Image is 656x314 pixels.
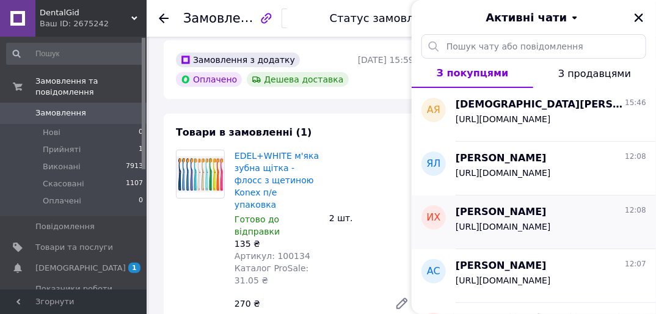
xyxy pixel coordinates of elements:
[43,161,81,172] span: Виконані
[456,205,547,219] span: [PERSON_NAME]
[247,72,348,87] div: Дешева доставка
[128,263,140,273] span: 1
[456,222,551,232] span: [URL][DOMAIN_NAME]
[446,10,622,26] button: Активні чати
[235,263,308,285] span: Каталог ProSale: 31.05 ₴
[126,178,143,189] span: 1107
[230,295,385,312] div: 270 ₴
[456,152,547,166] span: [PERSON_NAME]
[625,259,646,269] span: 12:07
[6,43,144,65] input: Пошук
[412,59,533,88] button: З покупцями
[625,205,646,216] span: 12:08
[412,195,656,249] button: ИХ[PERSON_NAME]12:08[URL][DOMAIN_NAME]
[427,103,440,117] span: АЯ
[437,67,509,79] span: З покупцями
[632,10,646,25] button: Закрити
[456,276,551,285] span: [URL][DOMAIN_NAME]
[176,72,242,87] div: Оплачено
[426,157,440,171] span: ЯЛ
[456,168,551,178] span: [URL][DOMAIN_NAME]
[35,108,86,119] span: Замовлення
[139,144,143,155] span: 1
[43,178,84,189] span: Скасовані
[159,12,169,24] div: Повернутися назад
[177,156,224,192] img: EDEL+WHITE м'яка зубна щітка - флосс з щетиною Konex п/е упаковка
[235,151,319,210] a: EDEL+WHITE м'яка зубна щітка - флосс з щетиною Konex п/е упаковка
[427,211,441,225] span: ИХ
[456,259,547,273] span: [PERSON_NAME]
[35,76,147,98] span: Замовлення та повідомлення
[139,127,143,138] span: 0
[176,53,300,67] div: Замовлення з додатку
[625,98,646,108] span: 15:46
[43,195,81,206] span: Оплачені
[126,161,143,172] span: 7913
[421,34,646,59] input: Пошук чату або повідомлення
[35,242,113,253] span: Товари та послуги
[358,55,414,65] time: [DATE] 15:59
[456,114,551,124] span: [URL][DOMAIN_NAME]
[35,283,113,305] span: Показники роботи компанії
[625,152,646,162] span: 12:08
[330,12,442,24] div: Статус замовлення
[456,98,622,112] span: [DEMOGRAPHIC_DATA][PERSON_NAME]
[176,126,312,138] span: Товари в замовленні (1)
[43,127,60,138] span: Нові
[235,251,310,261] span: Артикул: 100134
[35,263,126,274] span: [DEMOGRAPHIC_DATA]
[183,11,265,26] span: Замовлення
[486,10,567,26] span: Активні чати
[40,18,147,29] div: Ваш ID: 2675242
[235,238,319,250] div: 135 ₴
[427,265,440,279] span: АС
[235,214,280,236] span: Готово до відправки
[43,144,81,155] span: Прийняті
[139,195,143,206] span: 0
[324,210,419,227] div: 2 шт.
[412,88,656,142] button: АЯ[DEMOGRAPHIC_DATA][PERSON_NAME]15:46[URL][DOMAIN_NAME]
[558,68,631,79] span: З продавцями
[35,221,95,232] span: Повідомлення
[412,249,656,303] button: АС[PERSON_NAME]12:07[URL][DOMAIN_NAME]
[40,7,131,18] span: DentalGid
[533,59,656,88] button: З продавцями
[412,142,656,195] button: ЯЛ[PERSON_NAME]12:08[URL][DOMAIN_NAME]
